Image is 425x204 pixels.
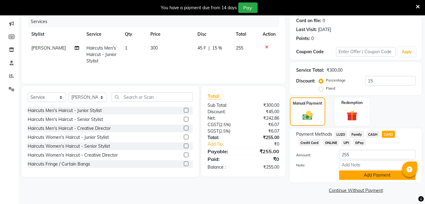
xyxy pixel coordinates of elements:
span: Haircuts Men's Haircut - Junior Stylist [86,45,117,64]
span: 255 [236,45,244,51]
div: Haircuts Men's Haircut - Creative Director [28,125,111,132]
span: GPay [353,139,366,146]
th: Stylist [28,27,83,41]
span: SGST [208,128,219,134]
div: You have a payment due from 14 days [161,5,237,11]
div: ₹0 [243,155,284,163]
th: Action [259,27,279,41]
div: ₹0 [250,141,284,147]
div: Haircuts Women's Haircut - Junior Stylist [28,134,109,141]
span: | [209,45,210,51]
div: Haircuts Men's Haircut - Senior Stylist [28,116,103,123]
span: CARD [382,131,395,138]
div: Coupon Code [296,49,336,55]
div: ₹45.00 [243,109,284,115]
th: Qty [121,27,147,41]
div: Discount: [203,109,244,115]
input: Search or Scan [112,92,193,102]
th: Disc [194,27,232,41]
label: Fixed [326,86,335,91]
th: Service [83,27,121,41]
div: Card on file: [296,18,321,24]
button: Add Payment [339,170,416,180]
div: ₹300.00 [243,102,284,109]
span: CGST [208,122,219,127]
button: Apply [398,47,416,57]
div: ₹300.00 [327,67,343,74]
div: ₹255.00 [243,164,284,170]
div: Last Visit: [296,26,317,33]
div: ₹6.07 [243,128,284,134]
span: 2.5% [220,122,229,127]
div: ₹255.00 [243,148,284,155]
div: Services [28,16,284,27]
div: ₹6.07 [243,122,284,128]
div: Haircuts Women's Haircut - Senior Stylist [28,143,110,150]
div: ₹242.86 [243,115,284,122]
span: Payment Methods [296,131,332,138]
div: Service Total: [296,67,324,74]
span: 15 % [212,45,222,51]
div: ₹255.00 [243,134,284,141]
span: 300 [150,45,158,51]
input: Add Note [339,160,416,170]
input: Enter Offer / Coupon Code [336,47,396,57]
span: LUZO [335,131,347,138]
a: Continue Without Payment [291,187,421,194]
label: Percentage [326,78,346,83]
span: 45 F [197,45,206,51]
label: Note: [292,162,335,168]
div: ( ) [203,128,244,134]
a: Add Tip [203,141,250,147]
span: Total [208,93,222,99]
div: 0 [311,35,314,42]
div: Net: [203,115,244,122]
th: Total [232,27,259,41]
div: Sub Total: [203,102,244,109]
div: ( ) [203,122,244,128]
div: Payable: [203,148,244,155]
div: Discount: [296,78,315,84]
div: Balance : [203,164,244,170]
span: 2.5% [220,129,229,134]
label: Manual Payment [293,101,322,106]
span: 1 [125,45,127,51]
div: Haircuts Fringe / Curtain Bangs [28,161,90,167]
img: _gift.svg [344,109,361,122]
span: ONLINE [323,139,339,146]
label: Amount: [292,152,335,158]
span: UPI [342,139,351,146]
div: Haircuts Men's Haircut - Junior Stylist [28,107,102,114]
img: _cash.svg [300,110,316,122]
div: Total: [203,134,244,141]
th: Price [147,27,194,41]
input: Amount [339,150,416,159]
div: [DATE] [318,26,331,33]
label: Redemption [342,100,363,106]
div: Points: [296,35,310,42]
div: Paid: [203,155,244,163]
div: Haircuts Women's Haircut - Creative Director [28,152,118,158]
span: [PERSON_NAME] [31,45,66,51]
span: CASH [367,131,380,138]
button: Pay [238,2,258,13]
span: Family [350,131,364,138]
div: 0 [323,18,325,24]
span: Credit Card [299,139,321,146]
